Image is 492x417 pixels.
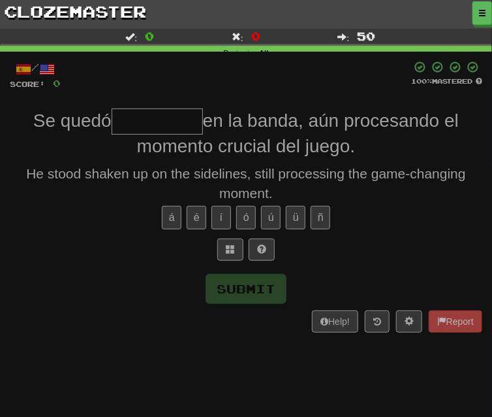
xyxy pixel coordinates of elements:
span: 0 [145,29,154,42]
button: ú [261,206,281,229]
div: He stood shaken up on the sidelines, still processing the game-changing moment. [10,164,482,203]
span: 0 [53,78,61,89]
span: : [125,32,137,41]
button: á [162,206,181,229]
button: Single letter hint - you only get 1 per sentence and score half the points! alt+h [249,239,275,261]
span: 50 [358,29,376,42]
span: : [232,32,243,41]
span: : [338,32,350,41]
span: 100 % [411,77,432,85]
span: 0 [251,29,260,42]
button: Submit [206,274,286,304]
div: / [10,61,61,77]
button: é [187,206,206,229]
button: Round history (alt+y) [365,310,390,333]
span: Se quedó [33,110,112,131]
span: Score: [10,80,45,88]
button: ü [286,206,305,229]
button: Report [429,310,482,333]
button: Switch sentence to multiple choice alt+p [217,239,243,261]
div: Mastered [411,76,482,86]
button: í [211,206,231,229]
button: Help! [312,310,358,333]
button: ó [236,206,256,229]
button: ñ [311,206,330,229]
strong: All [259,49,268,57]
span: en la banda, aún procesando el momento crucial del juego. [137,110,459,156]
